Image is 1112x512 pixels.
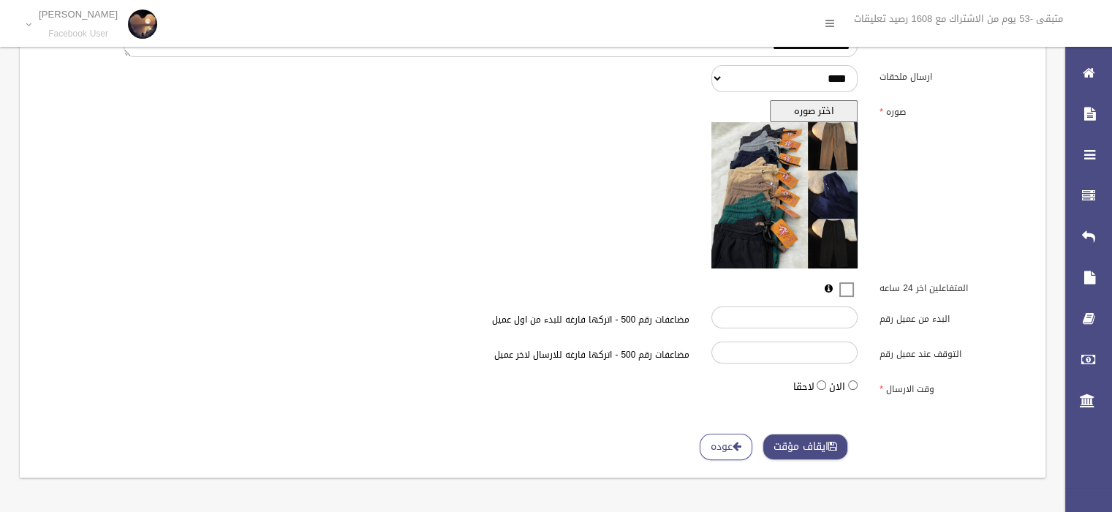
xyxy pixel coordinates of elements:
a: عوده [700,434,752,461]
label: صوره [869,100,1037,121]
label: ارسال ملحقات [869,65,1037,86]
img: معاينه الصوره [711,122,858,268]
label: الان [829,378,845,396]
button: ايقاف مؤقت [763,434,848,461]
p: [PERSON_NAME] [39,9,118,20]
label: البدء من عميل رقم [869,306,1037,327]
small: Facebook User [39,29,118,39]
label: المتفاعلين اخر 24 ساعه [869,276,1037,297]
h6: مضاعفات رقم 500 - اتركها فارغه للبدء من اول عميل [292,315,690,325]
button: اختر صوره [770,100,858,122]
label: التوقف عند عميل رقم [869,342,1037,362]
h6: مضاعفات رقم 500 - اتركها فارغه للارسال لاخر عميل [292,350,690,360]
label: لاحقا [793,378,814,396]
label: وقت الارسال [869,377,1037,398]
